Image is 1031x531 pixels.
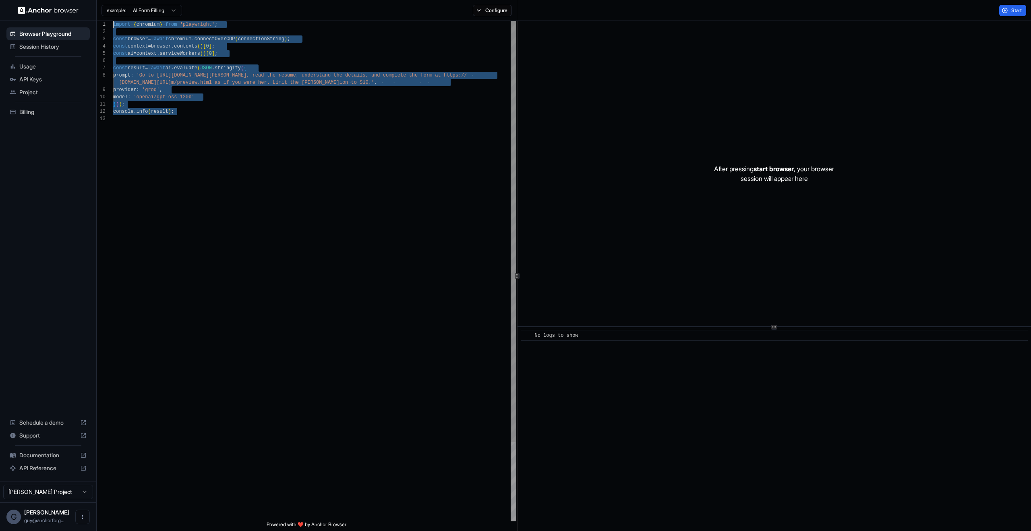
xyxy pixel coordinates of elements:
img: Anchor Logo [18,6,79,14]
span: [ [203,44,206,49]
p: After pressing , your browser session will appear here [714,164,834,183]
span: result [151,109,168,114]
span: , [374,80,377,85]
span: await [154,36,168,42]
span: const [113,44,128,49]
span: connectionString [238,36,284,42]
span: = [148,36,151,42]
span: ( [148,109,151,114]
span: browser [151,44,171,49]
span: ; [122,102,125,107]
span: Session History [19,43,87,51]
span: ; [287,36,290,42]
div: 8 [97,72,106,79]
span: { [244,65,246,71]
span: const [113,51,128,56]
span: stringify [215,65,241,71]
span: Documentation [19,451,77,459]
div: 4 [97,43,106,50]
span: contexts [174,44,197,49]
div: 6 [97,57,106,64]
div: Usage [6,60,90,73]
div: 12 [97,108,106,115]
span: = [148,44,151,49]
span: e the form at https:// [403,73,467,78]
span: context [128,44,148,49]
span: API Reference [19,464,77,472]
span: 'playwright' [180,22,215,27]
span: ​ [525,332,529,340]
span: ; [171,109,174,114]
span: , [159,87,162,93]
span: example: [107,7,126,14]
div: 11 [97,101,106,108]
span: evaluate [174,65,197,71]
div: 10 [97,93,106,101]
div: 2 [97,28,106,35]
span: ) [168,109,171,114]
div: 3 [97,35,106,43]
div: 9 [97,86,106,93]
span: { [133,22,136,27]
span: ) [119,102,122,107]
div: Project [6,86,90,99]
span: 0 [206,44,209,49]
div: Session History [6,40,90,53]
span: Guy Ben Simhon [24,509,69,516]
span: ( [241,65,244,71]
span: . [171,44,174,49]
span: . [212,65,215,71]
div: 13 [97,115,106,122]
div: API Reference [6,462,90,475]
span: : [130,73,133,78]
div: 7 [97,64,106,72]
span: . [133,109,136,114]
div: Billing [6,106,90,118]
span: prompt [113,73,130,78]
div: Support [6,429,90,442]
span: 'openai/gpt-oss-120b' [133,94,194,100]
span: Schedule a demo [19,419,77,427]
span: Start [1011,7,1023,14]
span: chromium [168,36,192,42]
span: ) [116,102,119,107]
button: Configure [473,5,512,16]
div: 1 [97,21,106,28]
span: : [137,87,139,93]
span: = [133,51,136,56]
span: ad the resume, understand the details, and complet [258,73,403,78]
span: const [113,65,128,71]
span: Project [19,88,87,96]
span: 0 [209,51,212,56]
span: from [166,22,177,27]
span: m/preview.html as if you were her. Limit the [PERSON_NAME] [171,80,340,85]
span: ; [212,44,215,49]
span: JSON [200,65,212,71]
span: } [113,102,116,107]
div: Browser Playground [6,27,90,40]
span: = [145,65,148,71]
span: import [113,22,130,27]
span: . [157,51,159,56]
span: provider [113,87,137,93]
div: 5 [97,50,106,57]
div: Schedule a demo [6,416,90,429]
span: No logs to show [535,333,578,338]
span: [ [206,51,209,56]
span: info [137,109,148,114]
span: ( [197,65,200,71]
span: ) [284,36,287,42]
button: Open menu [75,510,90,524]
span: 'groq' [142,87,159,93]
span: ( [200,51,203,56]
span: ai [166,65,171,71]
span: API Keys [19,75,87,83]
span: ; [215,51,217,56]
div: Documentation [6,449,90,462]
span: ) [200,44,203,49]
div: API Keys [6,73,90,86]
span: [DOMAIN_NAME][URL] [119,80,171,85]
span: ; [215,22,217,27]
span: ( [197,44,200,49]
div: G [6,510,21,524]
